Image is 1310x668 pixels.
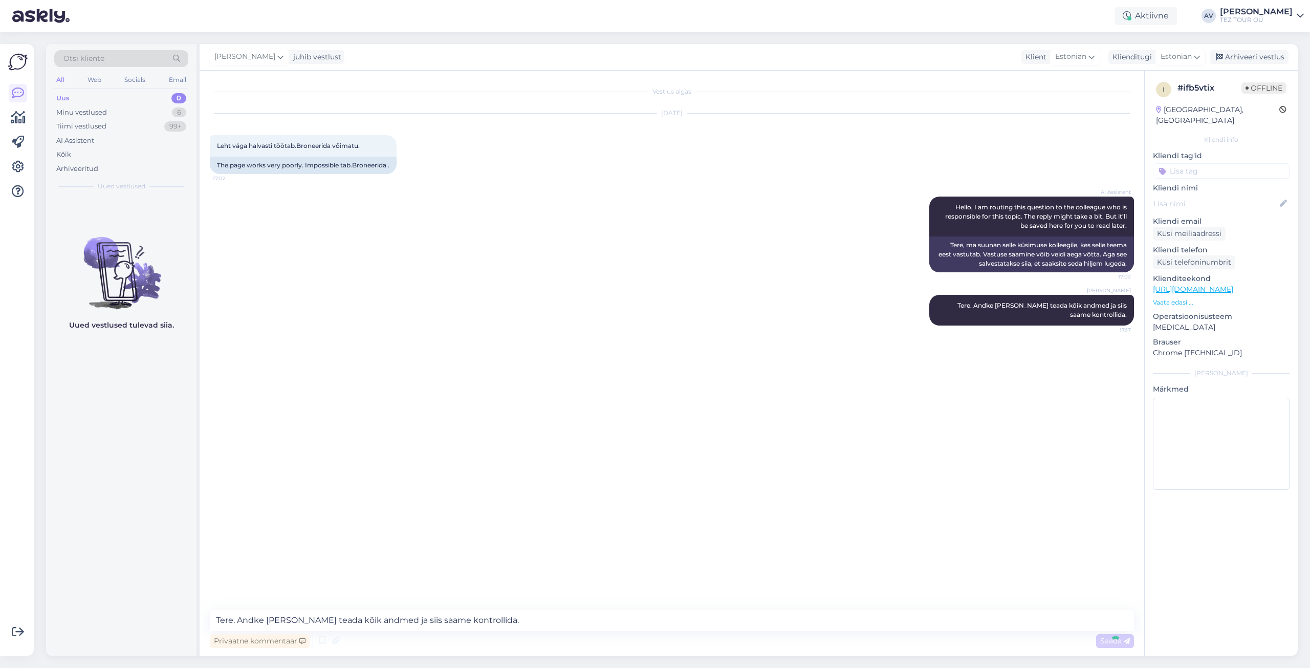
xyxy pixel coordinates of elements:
[1153,384,1290,395] p: Märkmed
[217,142,360,149] span: Leht väga halvasti töötab.Broneerida võimatu.
[167,73,188,87] div: Email
[1153,298,1290,307] p: Vaata edasi ...
[1202,9,1216,23] div: AV
[929,236,1134,272] div: Tere, ma suunan selle küsimuse kolleegile, kes selle teema eest vastutab. Vastuse saamine võib ve...
[69,320,174,331] p: Uued vestlused tulevad siia.
[1021,52,1046,62] div: Klient
[210,157,397,174] div: The page works very poorly. Impossible tab.Broneerida .
[1108,52,1152,62] div: Klienditugi
[214,51,275,62] span: [PERSON_NAME]
[1153,311,1290,322] p: Operatsioonisüsteem
[1093,326,1131,334] span: 17:17
[171,93,186,103] div: 0
[56,93,70,103] div: Uus
[210,87,1134,96] div: Vestlus algas
[1177,82,1241,94] div: # ifb5vtix
[56,107,107,118] div: Minu vestlused
[1210,50,1289,64] div: Arhiveeri vestlus
[122,73,147,87] div: Socials
[98,182,145,191] span: Uued vestlused
[1093,188,1131,196] span: AI Assistent
[1087,287,1131,294] span: [PERSON_NAME]
[56,121,106,132] div: Tiimi vestlused
[8,52,28,72] img: Askly Logo
[1153,163,1290,179] input: Lisa tag
[1153,285,1233,294] a: [URL][DOMAIN_NAME]
[56,136,94,146] div: AI Assistent
[1153,216,1290,227] p: Kliendi email
[1220,16,1293,24] div: TEZ TOUR OÜ
[1153,183,1290,193] p: Kliendi nimi
[1153,273,1290,284] p: Klienditeekond
[1220,8,1293,16] div: [PERSON_NAME]
[1153,150,1290,161] p: Kliendi tag'id
[1163,85,1165,93] span: i
[1153,348,1290,358] p: Chrome [TECHNICAL_ID]
[1153,322,1290,333] p: [MEDICAL_DATA]
[172,107,186,118] div: 6
[56,164,98,174] div: Arhiveeritud
[1156,104,1279,126] div: [GEOGRAPHIC_DATA], [GEOGRAPHIC_DATA]
[1115,7,1177,25] div: Aktiivne
[1153,245,1290,255] p: Kliendi telefon
[85,73,103,87] div: Web
[63,53,104,64] span: Otsi kliente
[210,109,1134,118] div: [DATE]
[1153,369,1290,378] div: [PERSON_NAME]
[54,73,66,87] div: All
[213,175,251,182] span: 17:02
[1153,255,1235,269] div: Küsi telefoninumbrit
[1093,273,1131,281] span: 17:02
[164,121,186,132] div: 99+
[1161,51,1192,62] span: Estonian
[1153,198,1278,209] input: Lisa nimi
[1153,337,1290,348] p: Brauser
[1153,227,1226,241] div: Küsi meiliaadressi
[46,219,196,311] img: No chats
[56,149,71,160] div: Kõik
[945,203,1128,229] span: Hello, I am routing this question to the colleague who is responsible for this topic. The reply m...
[957,301,1128,318] span: Tere. Andke [PERSON_NAME] teada kõik andmed ja siis saame kontrollida.
[1241,82,1286,94] span: Offline
[1220,8,1304,24] a: [PERSON_NAME]TEZ TOUR OÜ
[1153,135,1290,144] div: Kliendi info
[289,52,341,62] div: juhib vestlust
[1055,51,1086,62] span: Estonian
